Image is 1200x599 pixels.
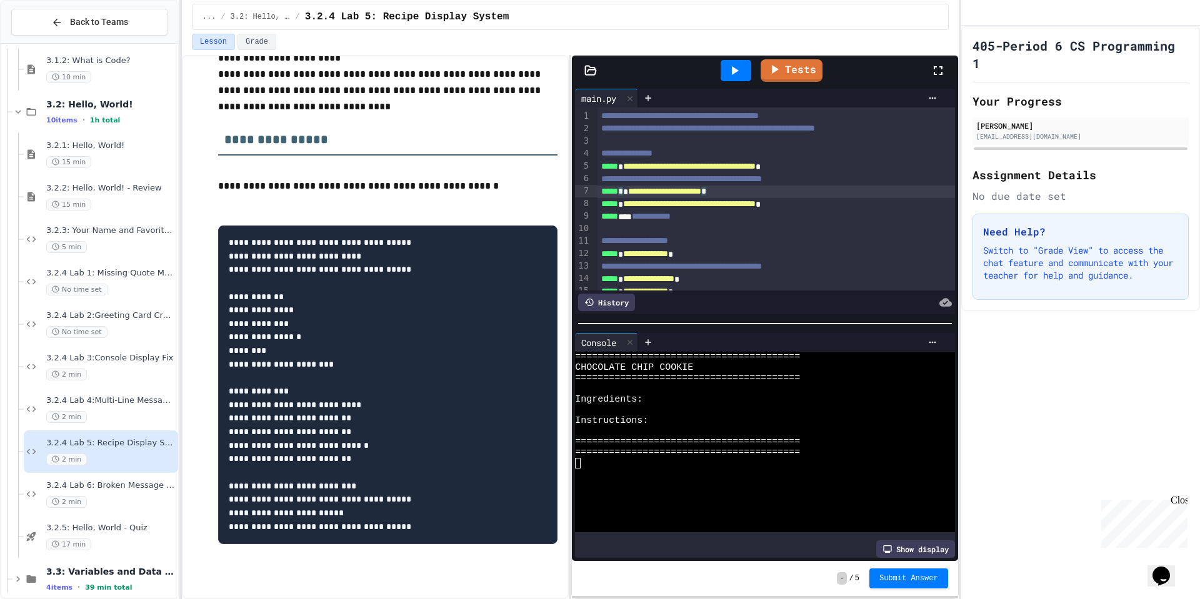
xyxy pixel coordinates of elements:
span: CHOCOLATE CHIP COOKIE [575,362,693,373]
div: 11 [575,235,591,247]
span: ======================================== [575,437,800,447]
div: 10 [575,222,591,235]
span: 3.2.4 Lab 1: Missing Quote Marks [46,268,176,279]
span: 2 min [46,411,87,423]
span: 3.2.4 Lab 5: Recipe Display System [46,438,176,448]
span: 3.2: Hello, World! [231,12,291,22]
span: 3.2: Hello, World! [46,99,176,110]
span: 3.2.5: Hello, World - Quiz [46,523,176,533]
span: No time set [46,284,107,295]
span: 3.2.4 Lab 5: Recipe Display System [305,9,509,24]
span: - [837,572,846,585]
div: Chat with us now!Close [5,5,86,79]
h3: Need Help? [983,224,1178,239]
span: Back to Teams [70,16,128,29]
span: 2 min [46,496,87,508]
span: ... [202,12,216,22]
span: 3.2.4 Lab 4:Multi-Line Message Board [46,395,176,406]
span: 4 items [46,583,72,592]
div: 7 [575,185,591,197]
div: 14 [575,272,591,285]
span: 1h total [90,116,121,124]
span: 3.2.4 Lab 3:Console Display Fix [46,353,176,364]
span: 10 items [46,116,77,124]
div: 13 [575,260,591,272]
span: Ingredients: [575,394,642,405]
span: 3.1.2: What is Code? [46,56,176,66]
span: 3.2.3: Your Name and Favorite Movie [46,225,176,236]
span: 2 min [46,453,87,465]
span: 17 min [46,538,91,550]
span: 3.2.2: Hello, World! - Review [46,183,176,194]
span: • [82,115,85,125]
span: ======================================== [575,447,800,458]
div: No due date set [972,189,1189,204]
button: Back to Teams [11,9,168,36]
div: [PERSON_NAME] [976,120,1185,131]
iframe: chat widget [1096,495,1187,548]
span: ======================================== [575,373,800,384]
div: 8 [575,197,591,210]
span: • [77,582,80,592]
div: Console [575,333,638,352]
h2: Your Progress [972,92,1189,110]
div: main.py [575,89,638,107]
p: Switch to "Grade View" to access the chat feature and communicate with your teacher for help and ... [983,244,1178,282]
div: 9 [575,210,591,222]
span: No time set [46,326,107,338]
span: 10 min [46,71,91,83]
span: ======================================== [575,352,800,362]
span: 39 min total [85,583,132,592]
h2: Assignment Details [972,166,1189,184]
span: 5 [855,573,859,583]
span: 2 min [46,369,87,380]
div: History [578,294,635,311]
div: [EMAIL_ADDRESS][DOMAIN_NAME] [976,132,1185,141]
div: Show display [876,540,955,558]
span: / [296,12,300,22]
div: main.py [575,92,622,105]
span: Submit Answer [879,573,938,583]
div: 2 [575,122,591,135]
span: 3.3: Variables and Data Types [46,566,176,577]
button: Submit Answer [869,568,948,588]
span: 15 min [46,199,91,210]
button: Grade [237,34,276,50]
span: / [221,12,225,22]
span: 3.2.1: Hello, World! [46,141,176,151]
span: 3.2.4 Lab 6: Broken Message System [46,480,176,491]
iframe: chat widget [1147,549,1187,587]
div: 5 [575,160,591,172]
span: Instructions: [575,415,648,426]
div: 1 [575,110,591,122]
div: Console [575,336,622,349]
span: / [849,573,854,583]
span: 3.2.4 Lab 2:Greeting Card Creator [46,310,176,321]
div: 3 [575,135,591,147]
div: 15 [575,285,591,297]
div: 4 [575,147,591,160]
div: 12 [575,247,591,260]
h1: 405-Period 6 CS Programming 1 [972,37,1189,72]
span: 15 min [46,156,91,168]
a: Tests [761,59,822,82]
span: 5 min [46,241,87,253]
div: 6 [575,172,591,185]
button: Lesson [192,34,235,50]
